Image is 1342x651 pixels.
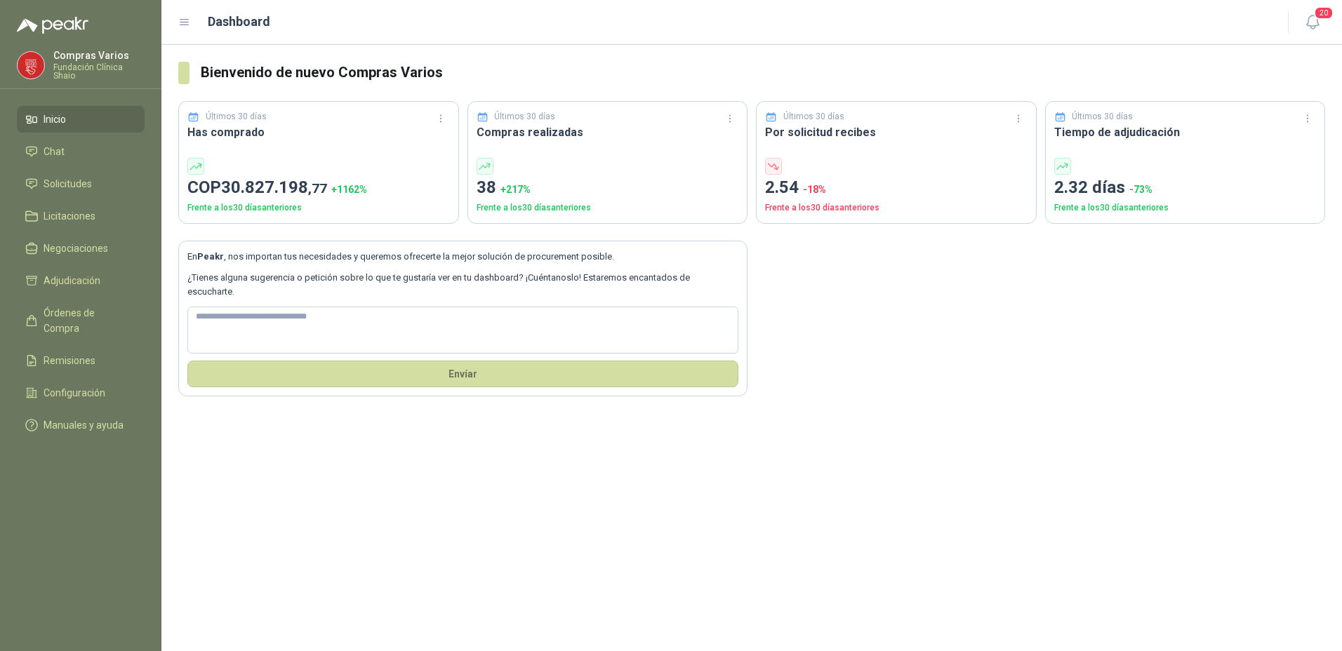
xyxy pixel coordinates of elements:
a: Solicitudes [17,170,145,197]
span: Chat [44,144,65,159]
span: Licitaciones [44,208,95,224]
span: ,77 [308,180,327,196]
a: Órdenes de Compra [17,300,145,342]
p: Frente a los 30 días anteriores [765,201,1028,215]
span: Negociaciones [44,241,108,256]
p: Últimos 30 días [494,110,555,123]
p: ¿Tienes alguna sugerencia o petición sobre lo que te gustaría ver en tu dashboard? ¡Cuéntanoslo! ... [187,271,738,300]
p: Últimos 30 días [206,110,267,123]
img: Company Logo [18,52,44,79]
span: Solicitudes [44,176,92,192]
p: Últimos 30 días [1072,110,1133,123]
p: Frente a los 30 días anteriores [187,201,450,215]
a: Adjudicación [17,267,145,294]
span: Inicio [44,112,66,127]
p: Últimos 30 días [783,110,844,123]
h1: Dashboard [208,12,270,32]
img: Logo peakr [17,17,88,34]
span: -18 % [803,184,826,195]
h3: Compras realizadas [477,123,739,141]
span: + 1162 % [331,184,367,195]
span: Adjudicación [44,273,100,288]
button: 20 [1300,10,1325,35]
p: COP [187,175,450,201]
p: 2.54 [765,175,1028,201]
a: Configuración [17,380,145,406]
p: Fundación Clínica Shaio [53,63,145,80]
p: 38 [477,175,739,201]
span: 30.827.198 [221,177,327,197]
button: Envíar [187,361,738,387]
span: -73 % [1129,184,1152,195]
a: Licitaciones [17,203,145,229]
span: Órdenes de Compra [44,305,131,336]
p: 2.32 días [1054,175,1317,201]
p: Frente a los 30 días anteriores [1054,201,1317,215]
a: Chat [17,138,145,165]
h3: Has comprado [187,123,450,141]
p: Frente a los 30 días anteriores [477,201,739,215]
a: Manuales y ayuda [17,412,145,438]
p: Compras Varios [53,51,145,60]
a: Remisiones [17,347,145,374]
span: + 217 % [500,184,531,195]
span: 20 [1314,6,1334,20]
h3: Bienvenido de nuevo Compras Varios [201,62,1325,83]
span: Manuales y ayuda [44,417,124,433]
span: Configuración [44,385,105,401]
a: Negociaciones [17,235,145,262]
span: Remisiones [44,353,95,368]
p: En , nos importan tus necesidades y queremos ofrecerte la mejor solución de procurement posible. [187,250,738,264]
h3: Tiempo de adjudicación [1054,123,1317,141]
b: Peakr [197,251,224,262]
a: Inicio [17,106,145,133]
h3: Por solicitud recibes [765,123,1028,141]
